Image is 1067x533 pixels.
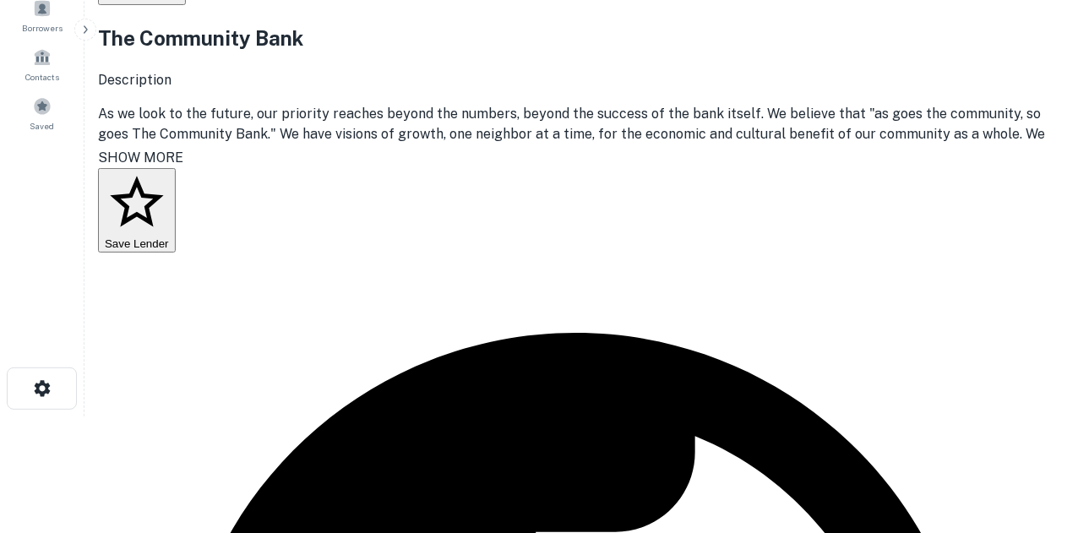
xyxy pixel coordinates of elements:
span: Contacts [25,70,59,84]
a: Saved [5,90,79,136]
h2: The Community Bank [98,23,1053,53]
span: SHOW MORE [98,150,183,166]
iframe: Chat Widget [983,398,1067,479]
span: Borrowers [22,21,63,35]
a: Contacts [5,41,79,87]
p: As we look to the future, our priority reaches beyond the numbers, beyond the success of the bank... [98,104,1053,185]
span: Saved [30,119,55,133]
button: Save Lender [98,168,176,253]
span: Description [98,72,171,88]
